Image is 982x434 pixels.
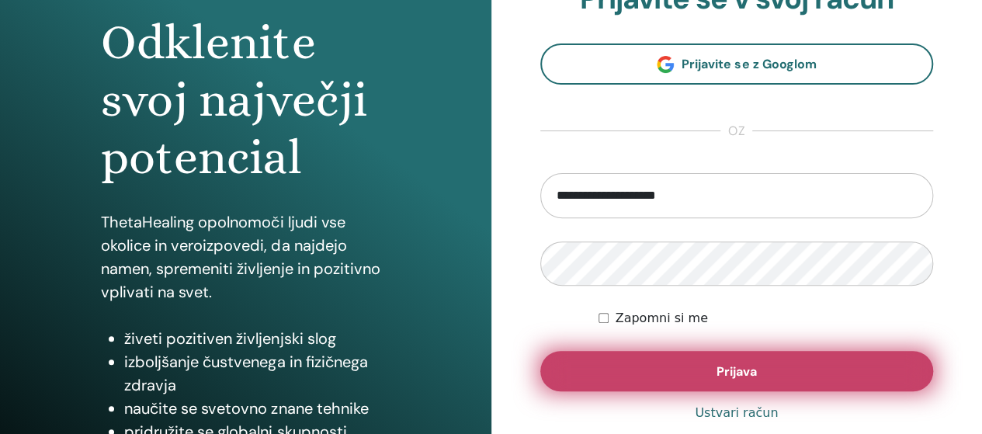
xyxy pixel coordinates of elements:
[682,56,816,72] font: Prijavite se z Googlom
[695,404,778,422] a: Ustvari račun
[695,405,778,420] font: Ustvari račun
[540,351,934,391] button: Prijava
[728,123,744,139] font: oz
[101,212,380,302] font: ThetaHealing opolnomoči ljudi vse okolice in veroizpovedi, da najdejo namen, spremeniti življenje...
[717,363,757,380] font: Prijava
[615,311,707,325] font: Zapomni si me
[124,398,368,418] font: naučite se svetovno znane tehnike
[101,15,366,186] font: Odklenite svoj največji potencial
[599,309,933,328] div: Ohrani me overjenega za nedoločen čas ali dokler se ročno ne odjavim
[540,43,934,85] a: Prijavite se z Googlom
[124,328,335,349] font: živeti pozitiven življenjski slog
[124,352,367,395] font: izboljšanje čustvenega in fizičnega zdravja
